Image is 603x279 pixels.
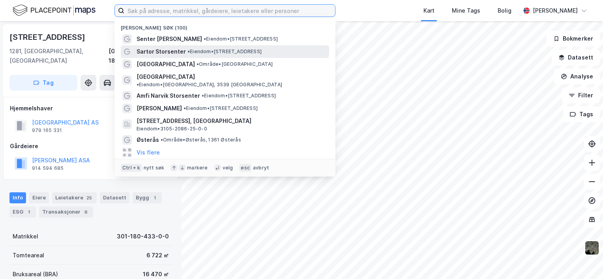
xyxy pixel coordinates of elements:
[137,34,202,44] span: Senter [PERSON_NAME]
[143,270,169,279] div: 16 470 ㎡
[187,48,262,55] span: Eiendom • [STREET_ADDRESS]
[151,194,159,202] div: 1
[114,19,335,33] div: [PERSON_NAME] søk (100)
[13,270,58,279] div: Bruksareal (BRA)
[197,61,273,67] span: Område • [GEOGRAPHIC_DATA]
[239,164,251,172] div: esc
[137,47,186,56] span: Sartor Storsenter
[29,192,49,203] div: Eiere
[552,50,600,65] button: Datasett
[39,206,93,218] div: Transaksjoner
[452,6,480,15] div: Mine Tags
[32,165,64,171] div: 914 594 685
[137,126,207,132] span: Eiendom • 3105-2086-25-0-0
[137,72,195,82] span: [GEOGRAPHIC_DATA]
[562,87,600,103] button: Filter
[9,75,77,91] button: Tag
[584,240,599,255] img: 9k=
[121,164,142,172] div: Ctrl + k
[184,105,186,111] span: •
[564,241,603,279] iframe: Chat Widget
[137,135,159,145] span: Østerås
[13,232,38,241] div: Matrikkel
[137,148,160,157] button: Vis flere
[10,141,172,151] div: Gårdeiere
[161,137,163,143] span: •
[100,192,129,203] div: Datasett
[25,208,33,216] div: 1
[9,206,36,218] div: ESG
[223,165,233,171] div: velg
[13,4,96,17] img: logo.f888ab2527a4732fd821a326f86c7f29.svg
[187,48,190,54] span: •
[564,241,603,279] div: Kontrollprogram for chat
[161,137,241,143] span: Område • Østerås, 1361 Østerås
[253,165,269,171] div: avbryt
[85,194,94,202] div: 25
[144,165,165,171] div: nytt søk
[10,104,172,113] div: Hjemmelshaver
[547,31,600,46] button: Bokmerker
[187,165,208,171] div: markere
[137,104,182,113] span: [PERSON_NAME]
[137,60,195,69] span: [GEOGRAPHIC_DATA]
[533,6,578,15] div: [PERSON_NAME]
[13,251,44,260] div: Tomteareal
[124,5,335,17] input: Søk på adresse, matrikkel, gårdeiere, leietakere eller personer
[133,192,162,203] div: Bygg
[137,82,139,87] span: •
[184,105,258,112] span: Eiendom • [STREET_ADDRESS]
[498,6,511,15] div: Bolig
[423,6,434,15] div: Kart
[52,192,97,203] div: Leietakere
[197,61,199,67] span: •
[32,127,62,134] div: 979 165 331
[204,36,278,42] span: Eiendom • [STREET_ADDRESS]
[137,116,326,126] span: [STREET_ADDRESS], [GEOGRAPHIC_DATA]
[202,93,204,99] span: •
[82,208,90,216] div: 6
[146,251,169,260] div: 6 722 ㎡
[554,69,600,84] button: Analyse
[137,82,282,88] span: Eiendom • [GEOGRAPHIC_DATA], 3539 [GEOGRAPHIC_DATA]
[117,232,169,241] div: 301-180-433-0-0
[204,36,206,42] span: •
[109,46,172,65] div: [GEOGRAPHIC_DATA], 180/433
[9,192,26,203] div: Info
[563,106,600,122] button: Tags
[202,93,276,99] span: Eiendom • [STREET_ADDRESS]
[9,31,87,43] div: [STREET_ADDRESS]
[9,46,109,65] div: 1281, [GEOGRAPHIC_DATA], [GEOGRAPHIC_DATA]
[137,91,200,100] span: Amfi Narvik Storsenter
